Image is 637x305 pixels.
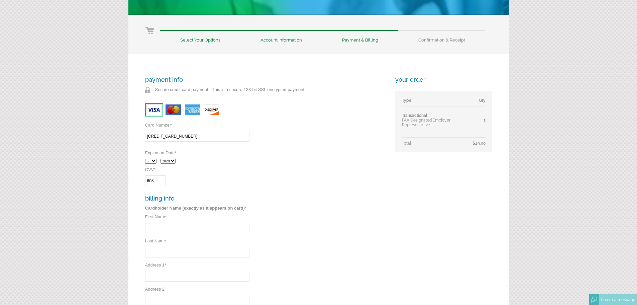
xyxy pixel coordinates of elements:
td: 1 [472,106,486,138]
label: First Name [145,214,167,219]
img: card-visa.jpg [145,103,163,117]
td: FAA Designated Employer Representative [402,106,472,138]
label: Address 1 [145,262,167,268]
img: card-amex.jpg [184,103,202,117]
li: Payment & Billing [322,30,398,43]
img: Offline [591,297,597,303]
div: Leave a message [599,294,637,305]
strong: Cardholder Name (exactly as it appears on card) [145,206,245,211]
label: Expiration Date [145,150,177,155]
li: Confirmation & Receipt [398,30,485,43]
td: Qty [472,98,486,106]
label: CVV [145,167,156,172]
label: Last Name [145,238,166,243]
span: Transactional [402,113,427,118]
td: Type [402,98,472,106]
span: $49.00 [472,141,486,146]
div: / [145,155,386,167]
h3: payment info [145,76,386,83]
label: Card Number [145,123,173,128]
li: Account Information [240,30,322,43]
li: Select Your Options [160,30,240,43]
h3: billing info [145,195,386,202]
img: card-discover.jpg [203,103,221,117]
h3: your order [395,76,492,83]
img: card-mastercard.jpg [164,103,182,117]
p: Secure credit card payment - This is a secure 128-bit SSL encrypted payment. [145,83,386,96]
td: Total [402,138,472,146]
label: Address 2 [145,287,165,292]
